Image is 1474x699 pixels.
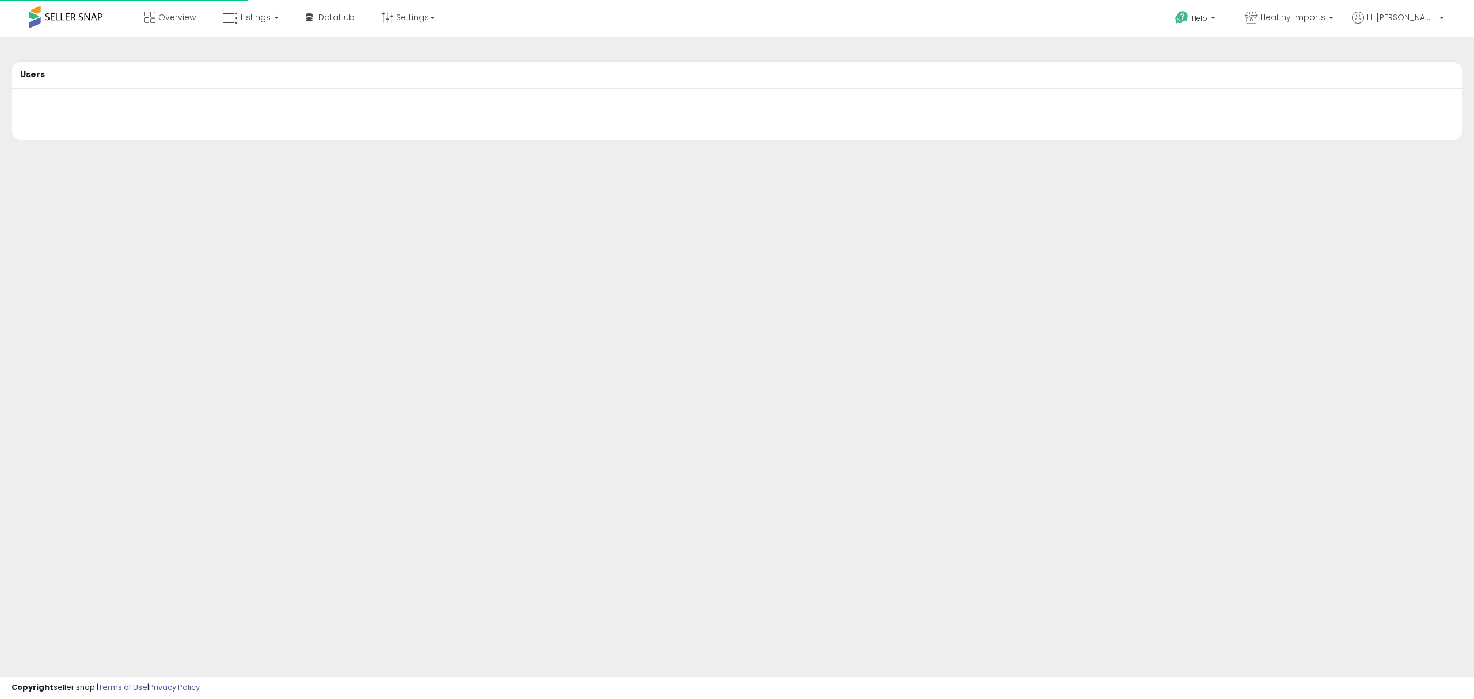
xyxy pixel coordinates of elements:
[1260,12,1325,23] span: Healthy Imports
[1166,2,1227,37] a: Help
[1352,12,1444,37] a: Hi [PERSON_NAME]
[318,12,355,23] span: DataHub
[1367,12,1436,23] span: Hi [PERSON_NAME]
[241,12,271,23] span: Listings
[20,70,45,79] h5: Users
[1192,13,1207,23] span: Help
[158,12,196,23] span: Overview
[1175,10,1189,25] i: Get Help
